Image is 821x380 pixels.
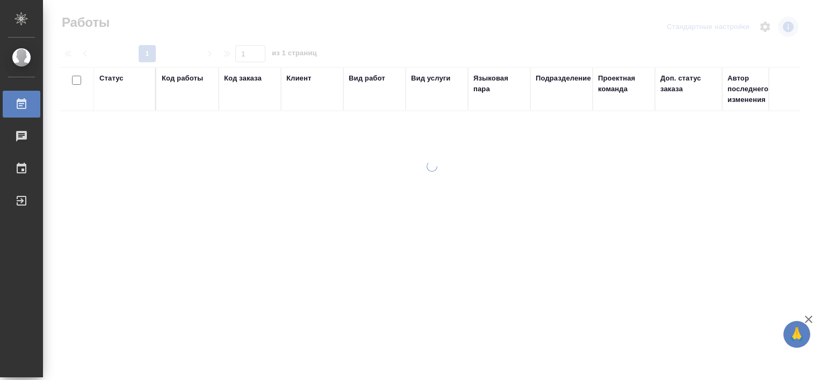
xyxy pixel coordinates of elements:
[598,73,650,94] div: Проектная команда
[473,73,525,94] div: Языковая пара
[286,73,311,84] div: Клиент
[411,73,451,84] div: Вид услуги
[536,73,591,84] div: Подразделение
[728,73,779,105] div: Автор последнего изменения
[788,323,806,346] span: 🙏
[224,73,262,84] div: Код заказа
[349,73,385,84] div: Вид работ
[99,73,124,84] div: Статус
[660,73,717,94] div: Доп. статус заказа
[162,73,203,84] div: Код работы
[783,321,810,348] button: 🙏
